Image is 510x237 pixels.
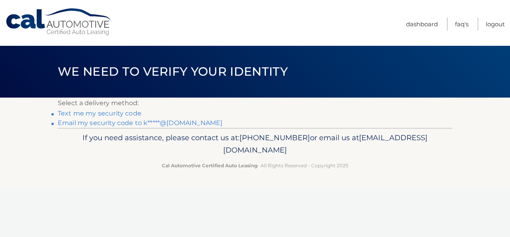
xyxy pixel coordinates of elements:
[406,18,438,31] a: Dashboard
[58,119,222,127] a: Email my security code to k*****@[DOMAIN_NAME]
[239,133,310,142] span: [PHONE_NUMBER]
[486,18,505,31] a: Logout
[162,163,257,168] strong: Cal Automotive Certified Auto Leasing
[58,64,288,79] span: We need to verify your identity
[58,98,452,109] p: Select a delivery method:
[58,110,141,117] a: Text me my security code
[63,131,447,157] p: If you need assistance, please contact us at: or email us at
[5,8,113,36] a: Cal Automotive
[455,18,469,31] a: FAQ's
[63,161,447,170] p: - All Rights Reserved - Copyright 2025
